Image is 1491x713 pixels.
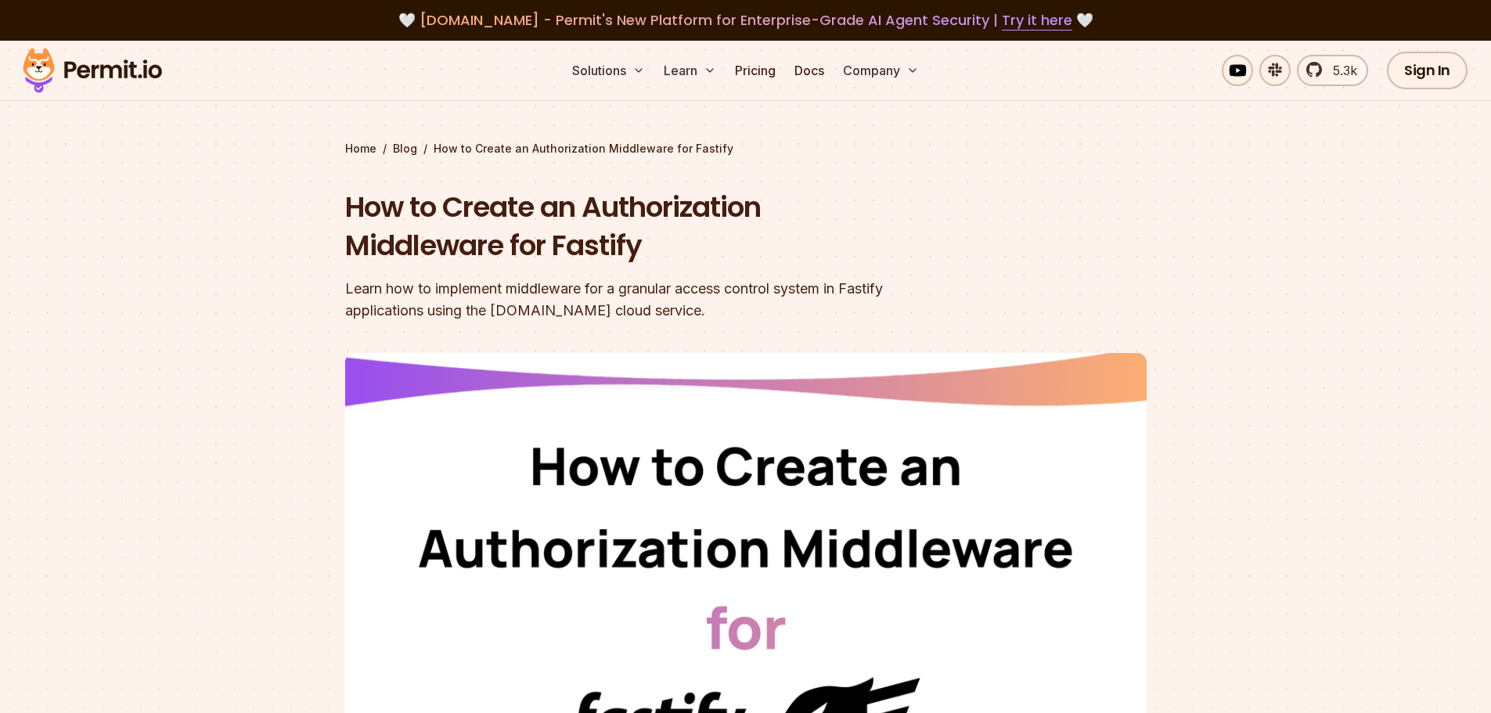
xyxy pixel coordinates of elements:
a: Blog [393,141,417,157]
div: Learn how to implement middleware for a granular access control system in Fastify applications us... [345,278,946,322]
a: Try it here [1002,10,1072,31]
a: Home [345,141,376,157]
span: 5.3k [1324,61,1357,80]
span: [DOMAIN_NAME] - Permit's New Platform for Enterprise-Grade AI Agent Security | [420,10,1072,30]
h1: How to Create an Authorization Middleware for Fastify [345,188,946,265]
a: 5.3k [1297,55,1368,86]
a: Pricing [729,55,782,86]
button: Learn [657,55,722,86]
div: / / [345,141,1147,157]
a: Docs [788,55,830,86]
button: Solutions [566,55,651,86]
button: Company [837,55,925,86]
div: 🤍 🤍 [38,9,1453,31]
img: Permit logo [16,44,169,97]
a: Sign In [1387,52,1468,89]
